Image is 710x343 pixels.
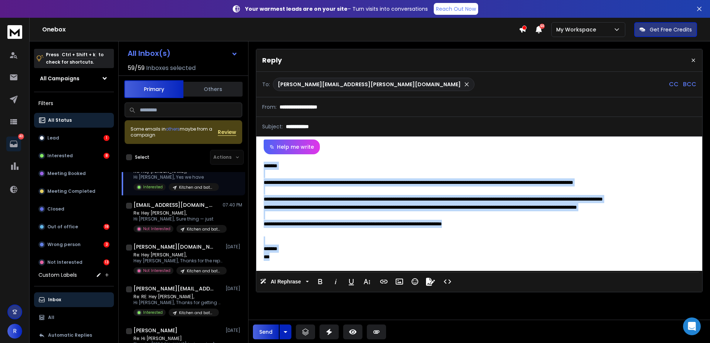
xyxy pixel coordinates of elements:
[650,26,692,33] p: Get Free Credits
[47,206,64,212] p: Closed
[34,113,114,128] button: All Status
[47,242,81,248] p: Wrong person
[34,98,114,108] h3: Filters
[34,328,114,343] button: Automatic Replies
[34,255,114,270] button: Not Interested13
[104,153,109,159] div: 8
[408,274,422,289] button: Emoticons
[179,310,214,316] p: Kitchen and bathroom NEW list
[7,25,22,39] img: logo
[226,286,242,292] p: [DATE]
[104,242,109,248] div: 3
[34,292,114,307] button: Inbox
[133,336,222,342] p: Re: Hi [PERSON_NAME]
[131,126,218,138] div: Some emails in maybe from a campaign
[179,185,214,190] p: Kitchen and bathroom NEW list
[133,294,222,300] p: Re: RE: Hey [PERSON_NAME],
[34,202,114,216] button: Closed
[262,81,270,88] p: To:
[47,188,95,194] p: Meeting Completed
[634,22,697,37] button: Get Free Credits
[34,148,114,163] button: Interested8
[278,81,461,88] p: [PERSON_NAME][EMAIL_ADDRESS][PERSON_NAME][DOMAIN_NAME]
[683,317,701,335] div: Open Intercom Messenger
[6,137,21,151] a: 43
[440,274,454,289] button: Code View
[46,51,104,66] p: Press to check for shortcuts.
[683,80,696,89] p: BCC
[133,243,215,250] h1: [PERSON_NAME][DOMAIN_NAME][EMAIL_ADDRESS][PERSON_NAME][DOMAIN_NAME]
[34,166,114,181] button: Meeting Booked
[104,259,109,265] div: 13
[48,332,92,338] p: Automatic Replies
[128,50,170,57] h1: All Inbox(s)
[104,224,109,230] div: 18
[47,171,86,176] p: Meeting Booked
[262,55,282,65] p: Reply
[34,219,114,234] button: Out of office18
[245,5,348,13] strong: Your warmest leads are on your site
[48,117,72,123] p: All Status
[124,80,183,98] button: Primary
[187,268,222,274] p: Kitchen and bathroom NEW list
[269,279,302,285] span: AI Rephrase
[262,103,277,111] p: From:
[47,153,73,159] p: Interested
[377,274,391,289] button: Insert Link (Ctrl+K)
[34,184,114,199] button: Meeting Completed
[47,135,59,141] p: Lead
[18,134,24,139] p: 43
[133,201,215,209] h1: [EMAIL_ADDRESS][DOMAIN_NAME]
[226,327,242,333] p: [DATE]
[48,297,61,303] p: Inbox
[135,154,149,160] label: Select
[556,26,599,33] p: My Workspace
[262,123,283,130] p: Subject:
[122,46,244,61] button: All Inbox(s)
[187,226,222,232] p: Kitchen and bathroom NEW list
[245,5,428,13] p: – Turn visits into conversations
[434,3,478,15] a: Reach Out Now
[34,71,114,86] button: All Campaigns
[34,310,114,325] button: All
[40,75,80,82] h1: All Campaigns
[143,226,170,232] p: Not Interested
[133,300,222,306] p: Hi [PERSON_NAME], Thanks for getting back
[128,64,145,73] span: 59 / 59
[133,285,215,292] h1: [PERSON_NAME][EMAIL_ADDRESS][DOMAIN_NAME]
[143,268,170,273] p: Not Interested
[48,315,54,320] p: All
[669,80,679,89] p: CC
[146,64,196,73] h3: Inboxes selected
[436,5,476,13] p: Reach Out Now
[223,202,242,208] p: 07:40 PM
[133,174,219,180] p: Hi [PERSON_NAME], Yes we have
[183,81,243,97] button: Others
[42,25,519,34] h1: Onebox
[143,310,163,315] p: Interested
[133,210,222,216] p: Re: Hey [PERSON_NAME],
[61,50,97,59] span: Ctrl + Shift + k
[423,274,437,289] button: Signature
[258,274,310,289] button: AI Rephrase
[133,252,222,258] p: Re: Hey [PERSON_NAME],
[218,128,236,136] button: Review
[133,216,222,222] p: Hi [PERSON_NAME], Sure thing — just
[133,327,177,334] h1: [PERSON_NAME]
[34,237,114,252] button: Wrong person3
[540,24,545,29] span: 50
[7,324,22,339] button: R
[38,271,77,279] h3: Custom Labels
[253,324,279,339] button: Send
[47,224,78,230] p: Out of office
[226,244,242,250] p: [DATE]
[360,274,374,289] button: More Text
[143,184,163,190] p: Interested
[47,259,82,265] p: Not Interested
[166,126,180,132] span: others
[34,131,114,145] button: Lead1
[264,139,320,154] button: Help me write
